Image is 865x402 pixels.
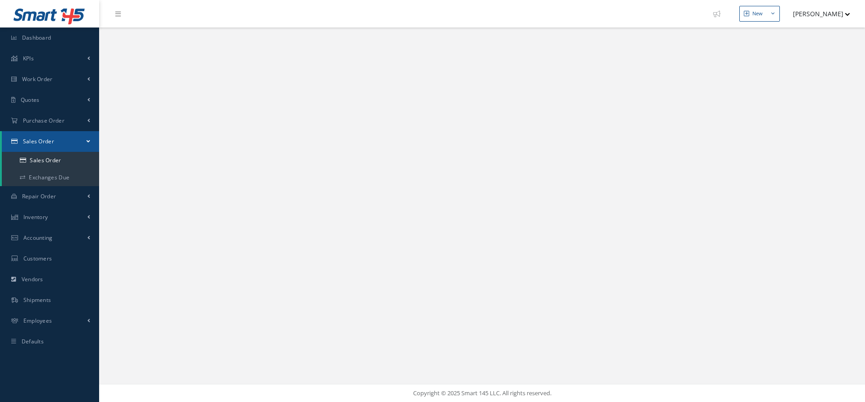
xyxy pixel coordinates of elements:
[108,389,856,398] div: Copyright © 2025 Smart 145 LLC. All rights reserved.
[2,169,99,186] a: Exchanges Due
[23,137,54,145] span: Sales Order
[22,34,51,41] span: Dashboard
[23,317,52,324] span: Employees
[784,5,850,23] button: [PERSON_NAME]
[21,96,40,104] span: Quotes
[739,6,780,22] button: New
[2,131,99,152] a: Sales Order
[22,192,56,200] span: Repair Order
[23,255,52,262] span: Customers
[22,275,43,283] span: Vendors
[22,75,53,83] span: Work Order
[23,296,51,304] span: Shipments
[23,234,53,242] span: Accounting
[23,213,48,221] span: Inventory
[752,10,763,18] div: New
[22,338,44,345] span: Defaults
[23,117,64,124] span: Purchase Order
[23,55,34,62] span: KPIs
[2,152,99,169] a: Sales Order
